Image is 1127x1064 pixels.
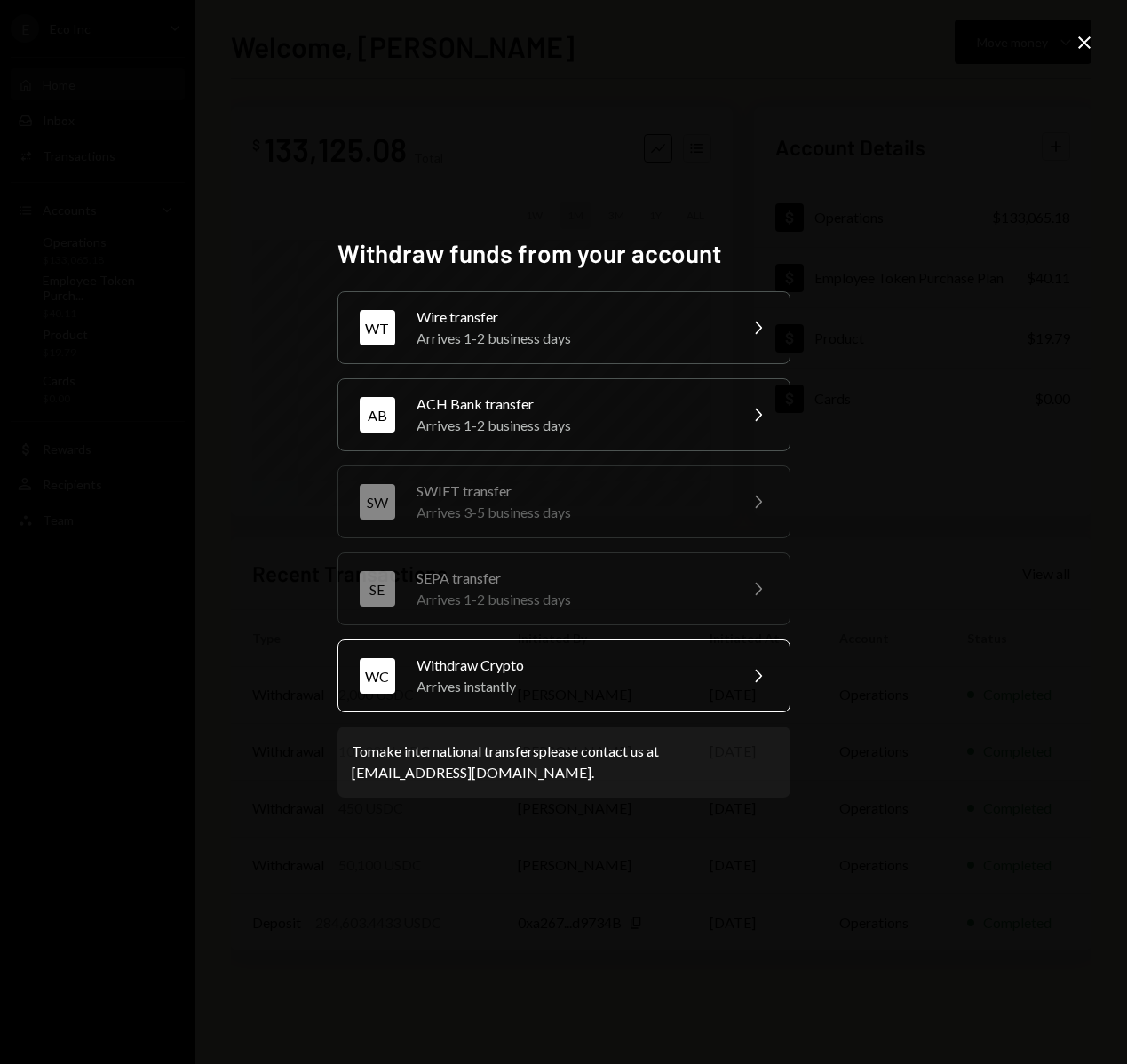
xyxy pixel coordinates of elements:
[360,397,395,433] div: AB
[360,658,395,694] div: WC
[360,310,395,345] div: WT
[337,639,790,712] button: WCWithdraw CryptoArrives instantly
[352,764,591,782] a: [EMAIL_ADDRESS][DOMAIN_NAME]
[417,568,726,589] div: SEPA transfer
[417,480,726,502] div: SWIFT transfer
[337,236,790,271] h2: Withdraw funds from your account
[417,393,726,415] div: ACH Bank transfer
[417,676,726,697] div: Arrives instantly
[337,291,790,364] button: WTWire transferArrives 1-2 business days
[337,465,790,538] button: SWSWIFT transferArrives 3-5 business days
[337,552,790,625] button: SESEPA transferArrives 1-2 business days
[360,484,395,520] div: SW
[360,571,395,607] div: SE
[417,589,726,610] div: Arrives 1-2 business days
[417,655,726,676] div: Withdraw Crypto
[417,328,726,349] div: Arrives 1-2 business days
[417,306,726,328] div: Wire transfer
[352,741,776,783] div: To make international transfers please contact us at .
[417,415,726,436] div: Arrives 1-2 business days
[417,502,726,523] div: Arrives 3-5 business days
[337,378,790,451] button: ABACH Bank transferArrives 1-2 business days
